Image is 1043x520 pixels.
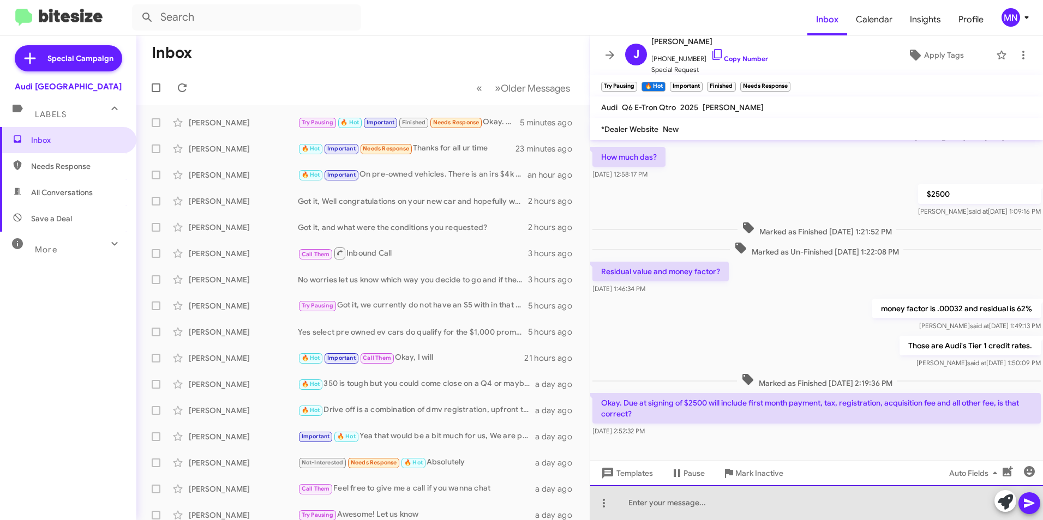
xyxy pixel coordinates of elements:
span: Important [327,171,356,178]
div: 3 hours ago [528,248,581,259]
div: On pre-owned vehicles. There is an irs $4k rebate for people who qualify. [298,168,528,181]
div: [PERSON_NAME] [189,170,298,180]
p: Residual value and money factor? [592,262,729,281]
span: Try Pausing [302,119,333,126]
small: Important [670,82,703,92]
span: More [35,245,57,255]
span: said at [969,207,988,215]
span: New [663,124,679,134]
span: Call Them [302,485,330,492]
h1: Inbox [152,44,192,62]
div: Absolutely [298,456,535,469]
span: [DATE] 1:46:34 PM [592,285,645,293]
div: 5 hours ago [528,300,581,311]
span: Call Them [363,354,391,361]
span: Important [327,145,356,152]
div: [PERSON_NAME] [189,196,298,207]
div: Okay. Due at signing of $2500 will include first month payment, tax, registration, acquisition fe... [298,116,520,129]
span: 🔥 Hot [302,171,320,178]
a: Profile [950,4,992,35]
span: Auto Fields [949,463,1002,483]
span: Special Campaign [47,53,113,64]
p: Those are Audi's Tier 1 credit rates. [900,336,1041,355]
div: [PERSON_NAME] [189,117,298,128]
div: a day ago [535,379,581,390]
div: an hour ago [528,170,581,180]
button: Previous [470,77,489,99]
nav: Page navigation example [470,77,577,99]
div: Drive off is a combination of dmv registration, upfront taxes and first month payment so that is ... [298,404,535,416]
div: Got it, Well congratulations on your new car and hopefully we can still see you for any services ... [298,196,528,207]
button: Templates [590,463,662,483]
span: Finished [402,119,426,126]
span: Needs Response [363,145,409,152]
div: [PERSON_NAME] [189,379,298,390]
div: [PERSON_NAME] [189,431,298,442]
span: All Conversations [31,187,93,198]
span: Important [367,119,395,126]
span: said at [970,322,989,330]
div: [PERSON_NAME] [189,405,298,416]
span: Insights [901,4,950,35]
span: Important [302,433,330,440]
span: 🔥 Hot [302,145,320,152]
div: a day ago [535,457,581,468]
span: Mark Inactive [735,463,783,483]
a: Calendar [847,4,901,35]
div: 23 minutes ago [515,143,581,154]
span: 🔥 Hot [340,119,359,126]
span: [PERSON_NAME] [DATE] 1:50:09 PM [916,359,1041,367]
span: [PERSON_NAME] [651,35,768,48]
div: Okay, I will [298,352,524,364]
span: [PERSON_NAME] [703,102,764,112]
span: 🔥 Hot [337,433,356,440]
a: Copy Number [711,55,768,63]
div: 21 hours ago [524,353,581,364]
div: Inbound Call [298,246,528,260]
div: Audi [GEOGRAPHIC_DATA] [15,81,122,92]
small: Try Pausing [601,82,637,92]
div: Feel free to give me a call if you wanna chat [298,482,535,495]
span: Try Pausing [302,511,333,518]
div: Thanks for all ur time [298,142,515,155]
span: Call Them [302,251,330,258]
span: J [633,46,639,63]
div: [PERSON_NAME] [189,274,298,285]
span: Needs Response [351,459,397,466]
span: Older Messages [501,82,570,94]
div: Yes select pre owned ev cars do qualify for the $1,000 promo are you able to come in this weekend? [298,326,528,337]
a: Special Campaign [15,45,122,71]
span: said at [967,359,986,367]
div: Yea that would be a bit much for us, We are probably somewhere in the 5k range. [298,430,535,443]
small: Needs Response [740,82,790,92]
div: [PERSON_NAME] [189,222,298,233]
span: Marked as Finished [DATE] 2:19:36 PM [737,373,897,389]
button: MN [992,8,1031,27]
p: How much das? [592,147,666,167]
span: [PERSON_NAME] [DATE] 1:49:13 PM [919,322,1041,330]
span: Important [327,354,356,361]
span: 🔥 Hot [404,459,423,466]
span: Special Request [651,64,768,75]
button: Mark Inactive [714,463,792,483]
div: [PERSON_NAME] [189,143,298,154]
input: Search [132,4,361,31]
span: [PERSON_NAME] [DATE] 1:09:16 PM [918,207,1041,215]
span: Apply Tags [924,45,964,65]
span: Needs Response [31,161,124,172]
p: Okay. Due at signing of $2500 will include first month payment, tax, registration, acquisition fe... [592,393,1041,424]
button: Next [488,77,577,99]
button: Apply Tags [880,45,991,65]
span: Marked as Finished [DATE] 1:21:52 PM [738,221,896,237]
span: Inbox [31,135,124,146]
span: Labels [35,110,67,119]
span: 🔥 Hot [302,354,320,361]
div: [PERSON_NAME] [189,353,298,364]
div: [PERSON_NAME] [189,326,298,337]
span: Inbox [807,4,847,35]
span: Templates [599,463,653,483]
button: Auto Fields [940,463,1010,483]
div: 2 hours ago [528,196,581,207]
